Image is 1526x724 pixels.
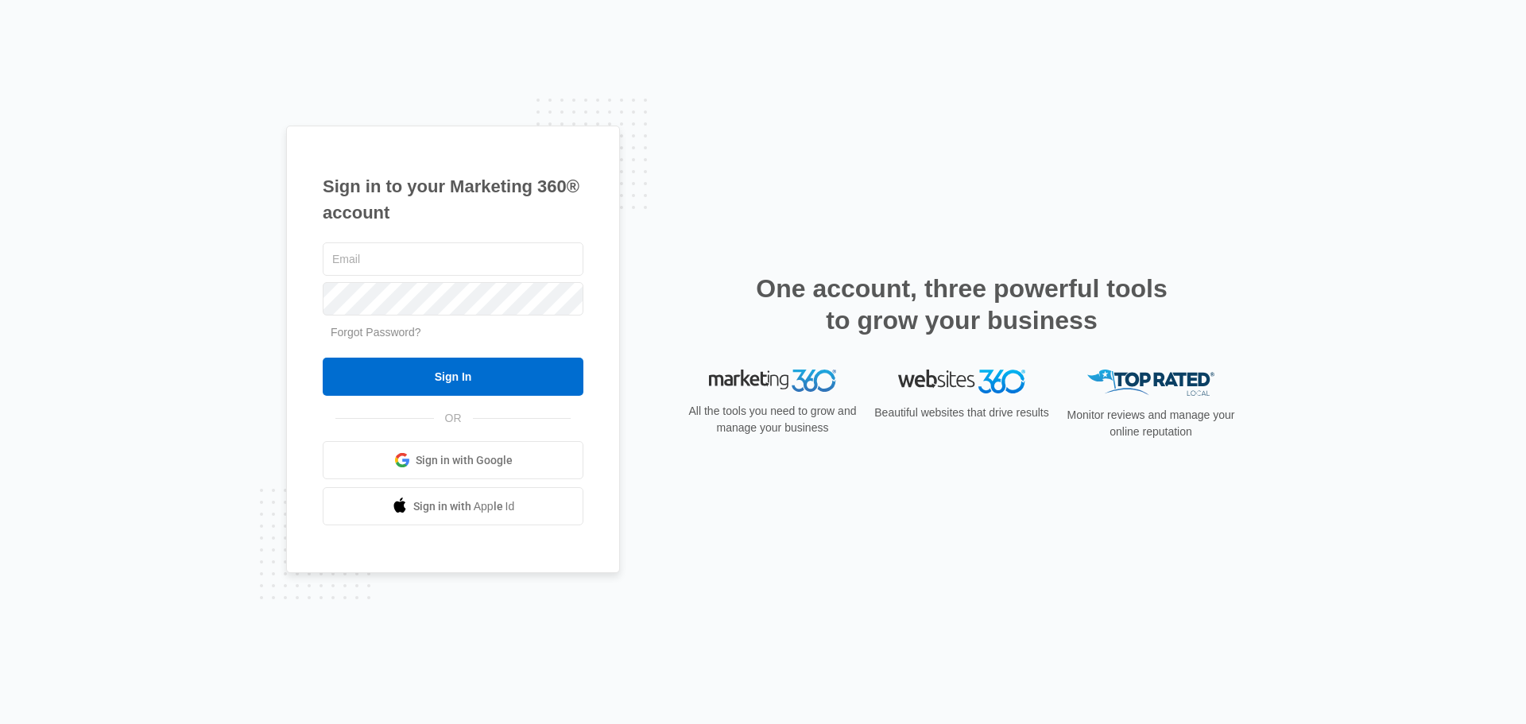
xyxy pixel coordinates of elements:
[323,441,583,479] a: Sign in with Google
[1062,407,1240,440] p: Monitor reviews and manage your online reputation
[323,173,583,226] h1: Sign in to your Marketing 360® account
[751,273,1172,336] h2: One account, three powerful tools to grow your business
[434,410,473,427] span: OR
[323,358,583,396] input: Sign In
[873,405,1051,421] p: Beautiful websites that drive results
[413,498,515,515] span: Sign in with Apple Id
[709,370,836,392] img: Marketing 360
[323,487,583,525] a: Sign in with Apple Id
[898,370,1025,393] img: Websites 360
[331,326,421,339] a: Forgot Password?
[1087,370,1214,396] img: Top Rated Local
[684,403,862,436] p: All the tools you need to grow and manage your business
[323,242,583,276] input: Email
[416,452,513,469] span: Sign in with Google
